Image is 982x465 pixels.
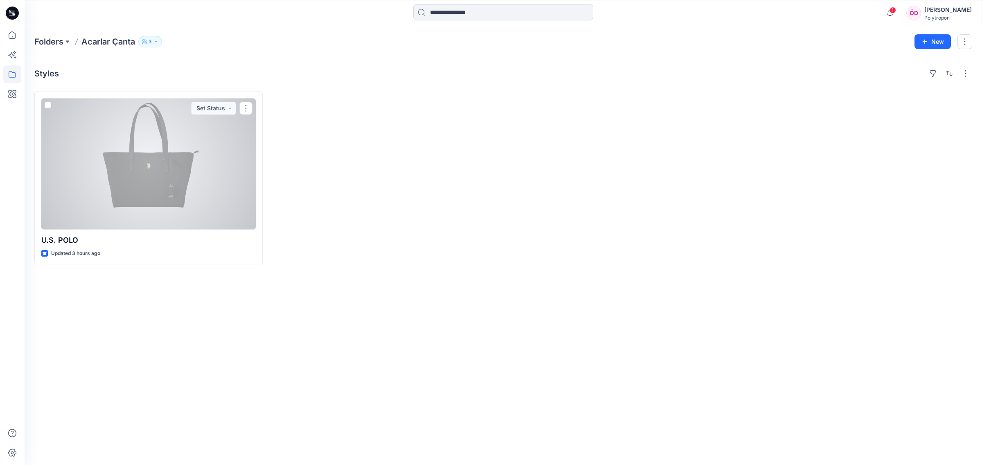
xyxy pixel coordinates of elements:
div: Polytropon [924,15,972,21]
button: 3 [138,36,162,47]
a: U.S. POLO [41,98,256,230]
div: [PERSON_NAME] [924,5,972,15]
button: New [914,34,951,49]
span: 1 [890,7,896,13]
h4: Styles [34,69,59,78]
p: Updated 3 hours ago [51,249,100,258]
a: Folders [34,36,63,47]
p: 3 [149,37,152,46]
p: U.S. POLO [41,235,256,246]
div: ÖD [906,6,921,20]
p: Acarlar Çanta [81,36,135,47]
